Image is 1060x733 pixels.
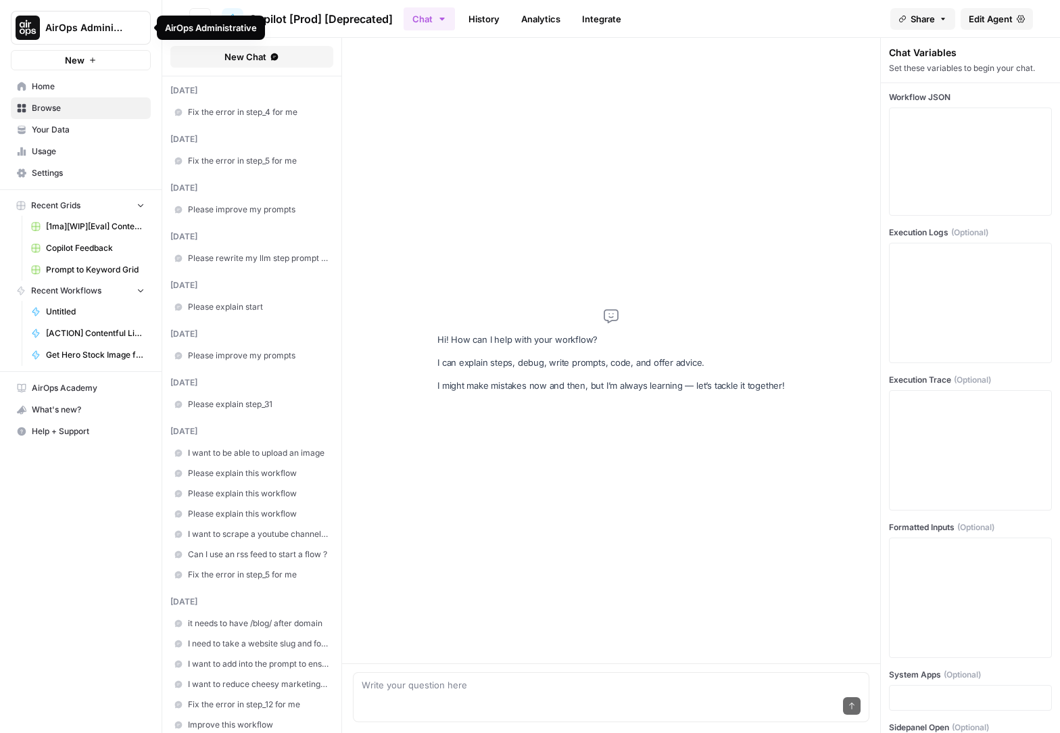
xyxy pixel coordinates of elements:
[437,379,785,393] p: I might make mistakes now and then, but I’m always learning — let’s tackle it together!
[170,544,333,565] a: Can I use an rss feed to start a flow ?
[188,508,329,520] span: Please explain this workflow
[957,521,994,534] span: (Optional)
[31,285,101,297] span: Recent Workflows
[46,242,145,254] span: Copilot Feedback
[404,7,455,30] button: Chat
[170,634,333,654] a: I need to take a website slug and format it as a url from the domain to use as the 'URL" input
[889,91,1052,103] label: Workflow JSON
[574,8,629,30] a: Integrate
[11,50,151,70] button: New
[32,80,145,93] span: Home
[11,421,151,442] button: Help + Support
[188,350,329,362] span: Please improve my prompts
[889,521,1052,534] label: Formatted Inputs
[170,346,333,366] a: Please improve my prompts
[170,694,333,715] a: Fix the error in step_12 for me
[170,394,333,415] a: Please explain step_31
[65,53,85,67] span: New
[170,85,333,97] div: [DATE]
[46,327,145,339] span: [ACTION] Contentful List entries
[188,719,329,731] span: Improve this workflow
[188,548,329,561] span: Can I use an rss feed to start a flow ?
[46,349,145,361] span: Get Hero Stock Image for Article
[889,227,1052,239] label: Execution Logs
[188,106,329,118] span: Fix the error in step_4 for me
[170,199,333,220] a: Please improve my prompts
[969,12,1013,26] span: Edit Agent
[170,483,333,504] a: Please explain this workflow
[45,21,127,34] span: AirOps Administrative
[188,301,329,313] span: Please explain start
[32,145,145,158] span: Usage
[170,504,333,524] a: Please explain this workflow
[889,62,1052,74] div: Set these variables to begin your chat.
[188,528,329,540] span: I want to scrape a youtube channel or instagram feed
[170,596,333,608] div: [DATE]
[944,669,981,681] span: (Optional)
[170,151,333,171] a: Fix the error in step_5 for me
[170,425,333,438] div: [DATE]
[911,12,935,26] span: Share
[170,46,333,68] button: New Chat
[16,16,40,40] img: AirOps Administrative Logo
[224,50,266,64] span: New Chat
[170,654,333,674] a: I want to add into the prompt to ensure that the content is being written with the brand kit's va...
[188,398,329,410] span: Please explain step_31
[188,638,329,650] span: I need to take a website slug and format it as a url from the domain to use as the 'URL" input
[11,76,151,97] a: Home
[11,281,151,301] button: Recent Workflows
[889,46,1052,60] div: Chat Variables
[188,155,329,167] span: Fix the error in step_5 for me
[170,182,333,194] div: [DATE]
[11,400,150,420] div: What's new?
[170,248,333,268] a: Please rewrite my llm step prompt to give a summary at the end
[170,443,333,463] a: I want to be able to upload an image
[889,374,1052,386] label: Execution Trace
[11,377,151,399] a: AirOps Academy
[25,323,151,344] a: [ACTION] Contentful List entries
[32,102,145,114] span: Browse
[437,333,785,347] p: Hi! How can I help with your workflow?
[961,8,1033,30] a: Edit Agent
[170,328,333,340] div: [DATE]
[46,220,145,233] span: [1ma][WIP][Eval] Content Compare Grid
[188,204,329,216] span: Please improve my prompts
[11,195,151,216] button: Recent Grids
[25,301,151,323] a: Untitled
[32,425,145,438] span: Help + Support
[25,259,151,281] a: Prompt to Keyword Grid
[170,613,333,634] a: it needs to have /blog/ after domain
[954,374,991,386] span: (Optional)
[188,699,329,711] span: Fix the error in step_12 for me
[513,8,569,30] a: Analytics
[32,382,145,394] span: AirOps Academy
[170,297,333,317] a: Please explain start
[188,488,329,500] span: Please explain this workflow
[32,124,145,136] span: Your Data
[46,264,145,276] span: Prompt to Keyword Grid
[170,102,333,122] a: Fix the error in step_4 for me
[889,669,1052,681] label: System Apps
[460,8,508,30] a: History
[11,97,151,119] a: Browse
[437,356,785,370] p: I can explain steps, debug, write prompts, code, and offer advice.
[170,565,333,585] a: Fix the error in step_5 for me
[170,231,333,243] div: [DATE]
[890,8,955,30] button: Share
[170,463,333,483] a: Please explain this workflow
[188,252,329,264] span: Please rewrite my llm step prompt to give a summary at the end
[951,227,988,239] span: (Optional)
[249,11,393,27] span: Copilot [Prod] [Deprecated]
[11,399,151,421] button: What's new?
[170,524,333,544] a: I want to scrape a youtube channel or instagram feed
[188,447,329,459] span: I want to be able to upload an image
[11,11,151,45] button: Workspace: AirOps Administrative
[188,658,329,670] span: I want to add into the prompt to ensure that the content is being written with the brand kit's va...
[11,162,151,184] a: Settings
[188,678,329,690] span: I want to reduce cheesy marketing and growth verbiage used in the output like "seamless" "efficie...
[32,167,145,179] span: Settings
[25,216,151,237] a: [1ma][WIP][Eval] Content Compare Grid
[170,377,333,389] div: [DATE]
[188,467,329,479] span: Please explain this workflow
[188,617,329,630] span: it needs to have /blog/ after domain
